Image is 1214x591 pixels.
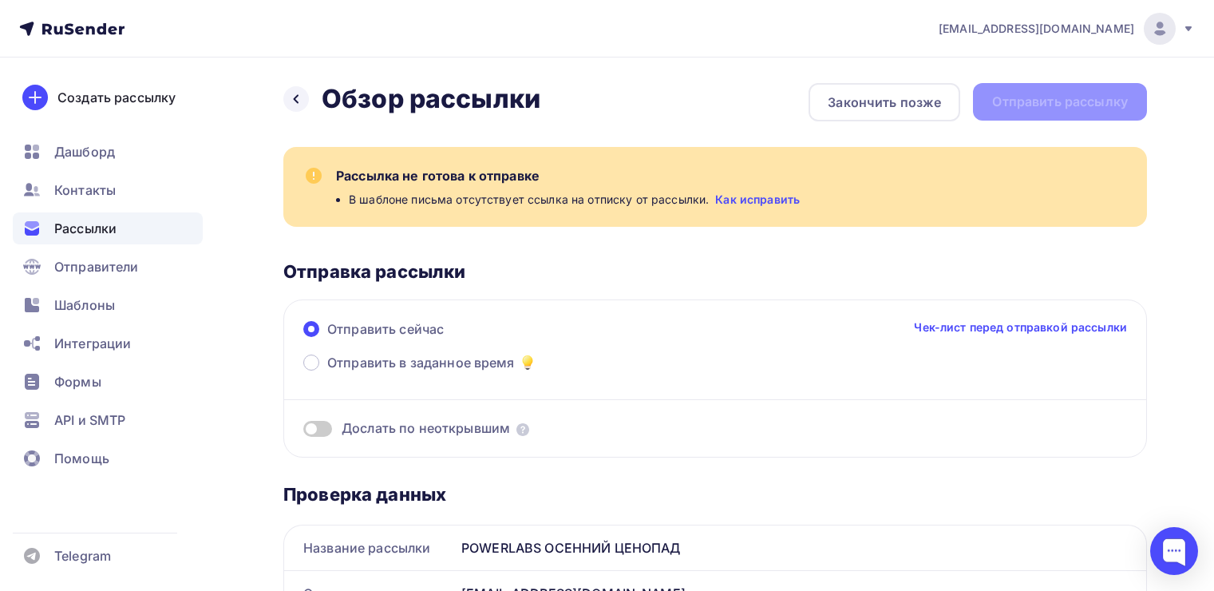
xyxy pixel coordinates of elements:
[54,180,116,200] span: Контакты
[13,251,203,283] a: Отправители
[54,372,101,391] span: Формы
[13,212,203,244] a: Рассылки
[13,366,203,398] a: Формы
[13,289,203,321] a: Шаблоны
[54,334,131,353] span: Интеграции
[828,93,941,112] div: Закончить позже
[322,83,540,115] h2: Обзор рассылки
[54,546,111,565] span: Telegram
[283,483,1147,506] div: Проверка данных
[54,219,117,238] span: Рассылки
[349,192,709,208] span: В шаблоне письма отсутствует ссылка на отписку от рассылки.
[939,21,1134,37] span: [EMAIL_ADDRESS][DOMAIN_NAME]
[283,260,1147,283] div: Отправка рассылки
[57,88,176,107] div: Создать рассылку
[54,411,125,430] span: API и SMTP
[939,13,1195,45] a: [EMAIL_ADDRESS][DOMAIN_NAME]
[54,295,115,315] span: Шаблоны
[54,257,139,276] span: Отправители
[327,319,444,339] span: Отправить сейчас
[914,319,1127,335] a: Чек-лист перед отправкой рассылки
[13,136,203,168] a: Дашборд
[54,449,109,468] span: Помощь
[327,353,515,372] span: Отправить в заданное время
[715,192,800,208] a: Как исправить
[13,174,203,206] a: Контакты
[54,142,115,161] span: Дашборд
[342,419,510,438] span: Дослать по неоткрывшим
[284,526,455,570] div: Название рассылки
[336,166,1128,185] div: Рассылка не готова к отправке
[455,526,1146,570] div: POWERLABS ОСЕННИЙ ЦЕНОПАД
